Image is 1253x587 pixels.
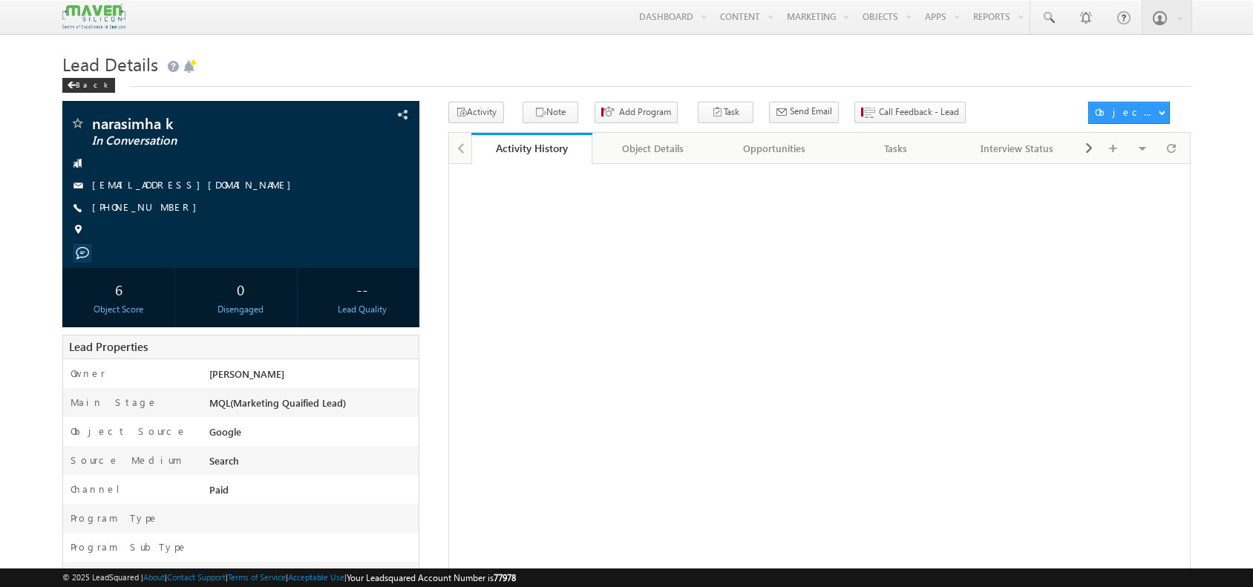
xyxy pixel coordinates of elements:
[206,424,419,445] div: Google
[1095,105,1158,119] div: Object Actions
[482,141,582,155] div: Activity History
[71,453,182,467] label: Source Medium
[62,78,115,93] div: Back
[769,102,839,123] button: Send Email
[288,572,344,582] a: Acceptable Use
[957,133,1079,164] a: Interview Status
[726,140,822,157] div: Opportunities
[92,134,314,148] span: In Conversation
[835,133,957,164] a: Tasks
[790,105,832,118] span: Send Email
[879,105,959,119] span: Call Feedback - Lead
[595,102,678,123] button: Add Program
[71,540,188,554] label: Program SubType
[71,511,159,525] label: Program Type
[523,102,578,123] button: Note
[167,572,226,582] a: Contact Support
[69,339,148,354] span: Lead Properties
[494,572,516,583] span: 77978
[847,140,943,157] div: Tasks
[310,303,415,316] div: Lead Quality
[66,303,171,316] div: Object Score
[969,140,1065,157] div: Interview Status
[592,133,714,164] a: Object Details
[143,572,165,582] a: About
[92,116,314,131] span: narasimha k
[209,367,284,380] span: [PERSON_NAME]
[62,4,125,30] img: Custom Logo
[347,572,516,583] span: Your Leadsquared Account Number is
[71,396,158,409] label: Main Stage
[62,571,516,585] span: © 2025 LeadSquared | | | | |
[92,178,298,191] a: [EMAIL_ADDRESS][DOMAIN_NAME]
[62,52,158,76] span: Lead Details
[206,482,419,503] div: Paid
[92,200,204,215] span: [PHONE_NUMBER]
[189,275,293,303] div: 0
[228,572,286,582] a: Terms of Service
[71,482,131,496] label: Channel
[206,453,419,474] div: Search
[619,105,671,119] span: Add Program
[1088,102,1170,124] button: Object Actions
[471,133,593,164] a: Activity History
[604,140,701,157] div: Object Details
[310,275,415,303] div: --
[71,424,187,438] label: Object Source
[714,133,836,164] a: Opportunities
[66,275,171,303] div: 6
[698,102,753,123] button: Task
[71,367,105,380] label: Owner
[854,102,966,123] button: Call Feedback - Lead
[189,303,293,316] div: Disengaged
[62,77,122,90] a: Back
[448,102,504,123] button: Activity
[206,396,419,416] div: MQL(Marketing Quaified Lead)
